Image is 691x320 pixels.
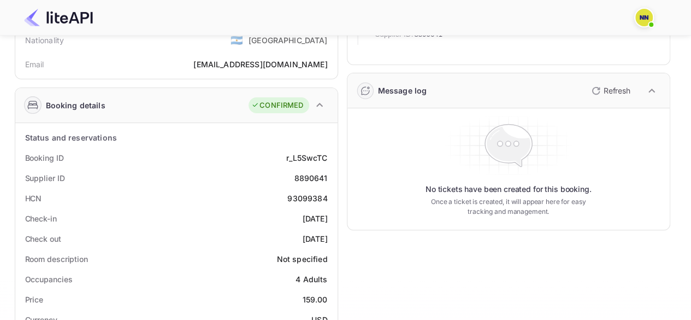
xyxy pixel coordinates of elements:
[25,152,64,164] div: Booking ID
[426,184,592,195] p: No tickets have been created for this booking.
[277,253,328,265] div: Not specified
[303,213,328,224] div: [DATE]
[422,197,595,217] p: Once a ticket is created, it will appear here for easy tracking and management.
[25,132,117,143] div: Status and reservations
[303,233,328,245] div: [DATE]
[635,9,653,26] img: N/A N/A
[294,172,327,184] div: 8890641
[46,100,105,111] div: Booking details
[251,100,303,111] div: CONFIRMED
[25,274,73,285] div: Occupancies
[193,59,327,70] div: [EMAIL_ADDRESS][DOMAIN_NAME]
[303,294,328,305] div: 159.00
[378,85,427,96] div: Message log
[604,85,630,96] p: Refresh
[25,59,44,70] div: Email
[287,193,327,204] div: 93099384
[249,34,328,46] div: [GEOGRAPHIC_DATA]
[24,9,93,26] img: LiteAPI Logo
[25,213,57,224] div: Check-in
[296,274,327,285] div: 4 Adults
[25,172,65,184] div: Supplier ID
[286,152,327,164] div: r_L5SwcTC
[25,253,88,265] div: Room description
[25,294,44,305] div: Price
[25,34,64,46] div: Nationality
[231,30,243,50] span: United States
[585,82,635,100] button: Refresh
[25,193,42,204] div: HCN
[25,233,61,245] div: Check out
